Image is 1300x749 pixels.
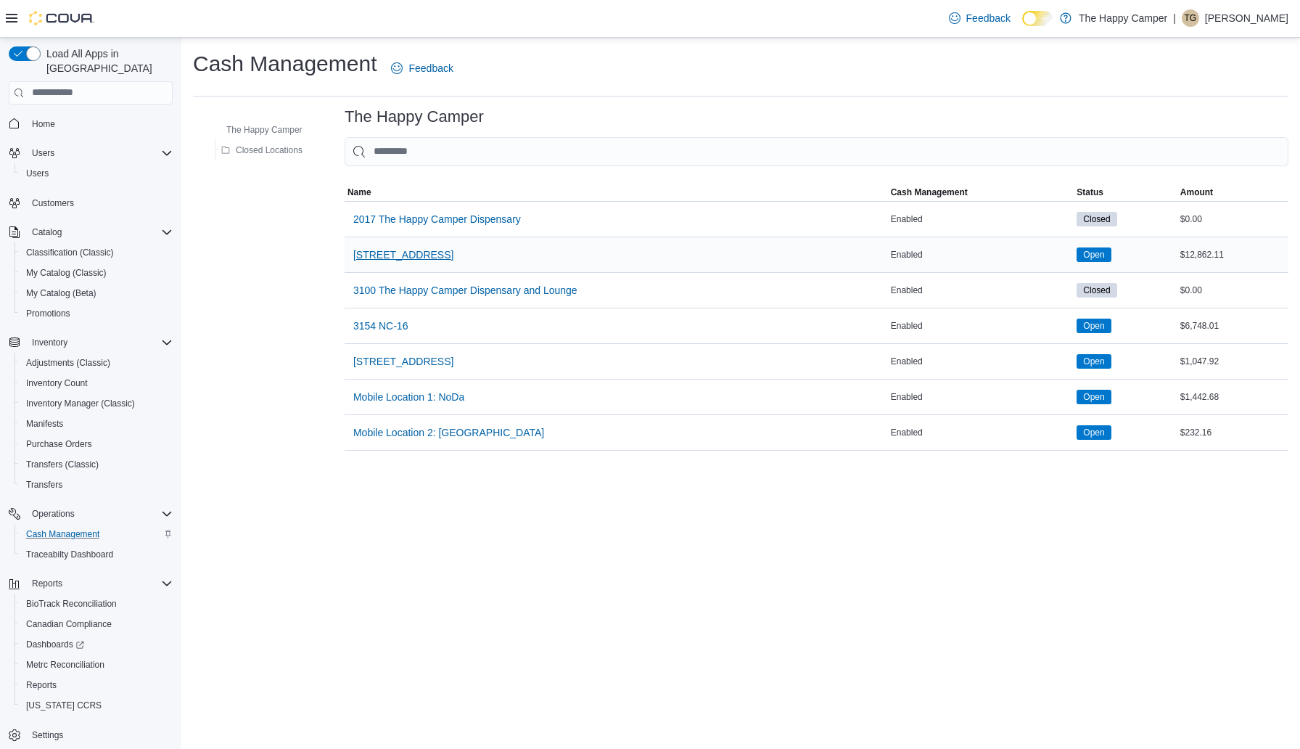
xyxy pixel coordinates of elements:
[20,656,110,674] a: Metrc Reconciliation
[1177,317,1288,335] div: $6,748.01
[15,414,178,434] button: Manifests
[26,575,173,592] span: Reports
[20,456,104,473] a: Transfers (Classic)
[385,54,458,83] a: Feedback
[1180,187,1213,198] span: Amount
[1173,9,1176,27] p: |
[1083,248,1104,261] span: Open
[26,727,69,744] a: Settings
[26,505,173,523] span: Operations
[15,353,178,373] button: Adjustments (Classic)
[20,615,173,633] span: Canadian Compliance
[26,598,117,610] span: BioTrack Reconciliation
[26,438,92,450] span: Purchase Orders
[943,4,1016,33] a: Feedback
[3,143,178,163] button: Users
[3,192,178,213] button: Customers
[20,456,173,473] span: Transfers (Classic)
[15,454,178,475] button: Transfers (Classic)
[193,49,377,78] h1: Cash Management
[26,357,110,369] span: Adjustments (Classic)
[888,210,1074,228] div: Enabled
[353,283,577,298] span: 3100 The Happy Camper Dispensary and Lounge
[3,332,178,353] button: Inventory
[888,317,1074,335] div: Enabled
[1079,9,1167,27] p: The Happy Camper
[347,205,527,234] button: 2017 The Happy Camper Dispensary
[26,505,81,523] button: Operations
[15,675,178,695] button: Reports
[20,546,119,563] a: Traceabilty Dashboard
[236,144,303,156] span: Closed Locations
[26,144,60,162] button: Users
[26,267,107,279] span: My Catalog (Classic)
[26,700,102,711] span: [US_STATE] CCRS
[20,697,107,714] a: [US_STATE] CCRS
[353,247,453,262] span: [STREET_ADDRESS]
[1182,9,1199,27] div: Tyler Giamberini
[15,655,178,675] button: Metrc Reconciliation
[26,398,135,409] span: Inventory Manager (Classic)
[1074,184,1177,201] button: Status
[20,697,173,714] span: Washington CCRS
[1083,213,1110,226] span: Closed
[15,614,178,634] button: Canadian Compliance
[26,549,113,560] span: Traceabilty Dashboard
[15,303,178,324] button: Promotions
[1177,184,1288,201] button: Amount
[20,285,173,302] span: My Catalog (Beta)
[26,418,63,430] span: Manifests
[1083,284,1110,297] span: Closed
[20,676,62,694] a: Reports
[32,147,54,159] span: Users
[888,388,1074,406] div: Enabled
[20,244,120,261] a: Classification (Classic)
[3,222,178,242] button: Catalog
[347,240,459,269] button: [STREET_ADDRESS]
[20,435,98,453] a: Purchase Orders
[20,476,68,494] a: Transfers
[20,525,105,543] a: Cash Management
[32,508,75,520] span: Operations
[20,285,102,302] a: My Catalog (Beta)
[26,195,80,212] a: Customers
[29,11,94,25] img: Cova
[206,121,308,139] button: The Happy Camper
[353,319,408,333] span: 3154 NC-16
[20,636,173,653] span: Dashboards
[888,246,1074,263] div: Enabled
[26,726,173,744] span: Settings
[32,197,74,209] span: Customers
[347,382,470,412] button: Mobile Location 1: NoDa
[345,137,1288,166] input: This is a search bar. As you type, the results lower in the page will automatically filter.
[26,479,62,491] span: Transfers
[1077,354,1111,369] span: Open
[26,618,112,630] span: Canadian Compliance
[26,659,104,671] span: Metrc Reconciliation
[353,212,521,226] span: 2017 The Happy Camper Dispensary
[20,656,173,674] span: Metrc Reconciliation
[1083,355,1104,368] span: Open
[15,695,178,716] button: [US_STATE] CCRS
[20,395,141,412] a: Inventory Manager (Classic)
[1077,187,1103,198] span: Status
[1177,424,1288,441] div: $232.16
[347,311,414,340] button: 3154 NC-16
[215,142,308,159] button: Closed Locations
[26,115,61,133] a: Home
[347,187,371,198] span: Name
[20,435,173,453] span: Purchase Orders
[353,425,544,440] span: Mobile Location 2: [GEOGRAPHIC_DATA]
[20,264,173,282] span: My Catalog (Classic)
[20,305,76,322] a: Promotions
[32,729,63,741] span: Settings
[20,595,123,613] a: BioTrack Reconciliation
[20,636,90,653] a: Dashboards
[1077,319,1111,333] span: Open
[20,374,94,392] a: Inventory Count
[15,524,178,544] button: Cash Management
[20,615,118,633] a: Canadian Compliance
[3,573,178,594] button: Reports
[1083,426,1104,439] span: Open
[26,287,96,299] span: My Catalog (Beta)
